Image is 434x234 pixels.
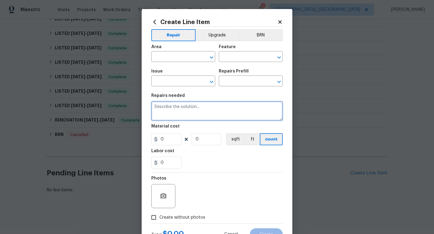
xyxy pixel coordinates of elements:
[196,29,239,41] button: Upgrade
[207,78,216,86] button: Open
[151,94,185,98] h5: Repairs needed
[219,45,236,49] h5: Feature
[159,214,205,221] span: Create without photos
[151,124,180,128] h5: Material cost
[260,133,283,145] button: count
[151,69,163,73] h5: Issue
[275,78,283,86] button: Open
[207,53,216,62] button: Open
[226,133,245,145] button: sqft
[238,29,283,41] button: BRN
[219,69,249,73] h5: Repairs Prefill
[151,45,162,49] h5: Area
[245,133,260,145] button: ft
[151,176,166,180] h5: Photos
[275,53,283,62] button: Open
[151,149,174,153] h5: Labor cost
[151,19,277,25] h2: Create Line Item
[151,29,196,41] button: Repair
